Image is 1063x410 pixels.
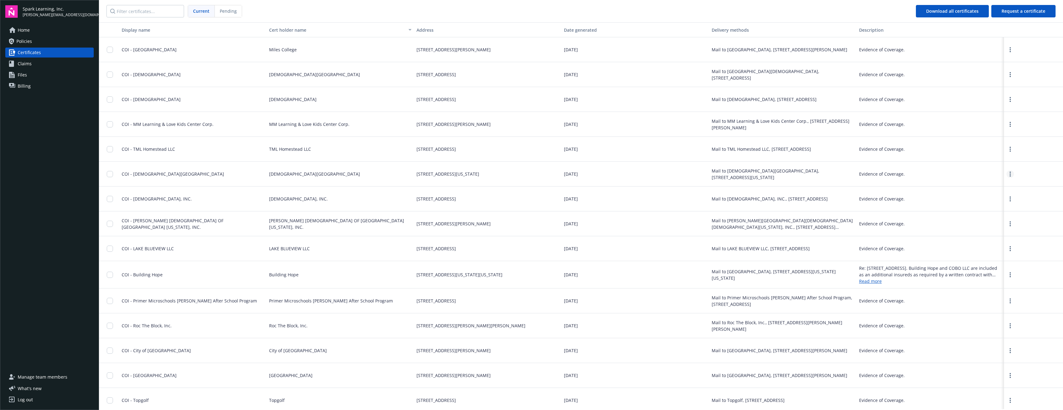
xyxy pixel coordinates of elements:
[107,397,113,403] input: Toggle Row Selected
[267,22,414,37] button: Cert holder name
[417,121,491,127] span: [STREET_ADDRESS][PERSON_NAME]
[414,22,561,37] button: Address
[859,265,1002,278] div: Re: [STREET_ADDRESS]. Building Hope and COBO LLC are included as an additional insureds as requir...
[122,348,191,353] span: COI - City of [GEOGRAPHIC_DATA]
[712,46,847,53] div: Mail to [GEOGRAPHIC_DATA], [STREET_ADDRESS][PERSON_NAME]
[5,5,18,18] img: navigator-logo.svg
[564,372,578,379] span: [DATE]
[712,245,810,252] div: Mail to LAKE BLUEVIEW LLC, [STREET_ADDRESS]
[859,245,905,252] div: Evidence of Coverage.
[122,27,264,33] div: Display name
[122,121,214,127] span: COI - MM Learning & Love Kids Center Corp.
[564,220,578,227] span: [DATE]
[107,272,113,278] input: Toggle Row Selected
[417,171,479,177] span: [STREET_ADDRESS][US_STATE]
[859,397,905,403] div: Evidence of Coverage.
[107,96,113,103] input: Toggle Row Selected
[859,121,905,127] div: Evidence of Coverage.
[18,372,67,382] span: Manage team members
[417,322,525,329] span: [STREET_ADDRESS][PERSON_NAME][PERSON_NAME]
[712,294,854,307] div: Mail to Primer Microschools [PERSON_NAME] After School Program, [STREET_ADDRESS]
[859,146,905,152] div: Evidence of Coverage.
[18,70,27,80] span: Files
[122,372,177,378] span: COI - [GEOGRAPHIC_DATA]
[712,268,854,281] div: Mail to [GEOGRAPHIC_DATA], [STREET_ADDRESS][US_STATE][US_STATE]
[122,397,149,403] span: COI - Topgolf
[712,217,854,230] div: Mail to [PERSON_NAME][GEOGRAPHIC_DATA][DEMOGRAPHIC_DATA][DEMOGRAPHIC_DATA][US_STATE], INC., [STRE...
[220,8,237,14] span: Pending
[122,218,223,230] span: COI - [PERSON_NAME] [DEMOGRAPHIC_DATA] OF [GEOGRAPHIC_DATA] [US_STATE], INC.
[1007,195,1014,203] a: more
[417,27,559,33] div: Address
[1007,220,1014,228] a: more
[119,22,267,37] button: Display name
[122,96,181,102] span: COI - [DEMOGRAPHIC_DATA]
[269,121,349,127] span: MM Learning & Love Kids Center Corp.
[18,81,31,91] span: Billing
[859,196,905,202] div: Evidence of Coverage.
[1007,46,1014,53] a: more
[269,27,405,33] div: Cert holder name
[712,397,785,403] div: Mail to Topgolf, [STREET_ADDRESS]
[122,71,181,77] span: COI - [DEMOGRAPHIC_DATA]
[417,245,456,252] span: [STREET_ADDRESS]
[18,48,41,58] span: Certificates
[18,385,42,392] span: What ' s new
[16,36,32,46] span: Policies
[916,5,989,17] button: Download all certificates
[859,27,1002,33] div: Description
[1007,397,1014,404] a: more
[859,322,905,329] div: Evidence of Coverage.
[859,347,905,354] div: Evidence of Coverage.
[859,171,905,177] div: Evidence of Coverage.
[122,323,172,329] span: COI - Roc The Block, Inc.
[23,5,94,18] button: Spark Learning, Inc.[PERSON_NAME][EMAIL_ADDRESS][DOMAIN_NAME]
[564,322,578,329] span: [DATE]
[5,48,94,58] a: Certificates
[5,372,94,382] a: Manage team members
[1002,8,1045,14] span: Request a certificate
[564,245,578,252] span: [DATE]
[564,347,578,354] span: [DATE]
[107,47,113,53] input: Toggle Row Selected
[107,372,113,379] input: Toggle Row Selected
[269,372,313,379] span: [GEOGRAPHIC_DATA]
[18,25,30,35] span: Home
[107,298,113,304] input: Toggle Row Selected
[23,12,94,18] span: [PERSON_NAME][EMAIL_ADDRESS][DOMAIN_NAME]
[107,121,113,127] input: Toggle Row Selected
[709,22,857,37] button: Delivery methods
[712,27,854,33] div: Delivery methods
[269,397,285,403] span: Topgolf
[712,68,854,81] div: Mail to [GEOGRAPHIC_DATA][DEMOGRAPHIC_DATA], [STREET_ADDRESS]
[5,36,94,46] a: Policies
[564,146,578,152] span: [DATE]
[859,96,905,103] div: Evidence of Coverage.
[561,22,709,37] button: Date generated
[712,372,847,379] div: Mail to [GEOGRAPHIC_DATA], [STREET_ADDRESS][PERSON_NAME]
[859,220,905,227] div: Evidence of Coverage.
[23,6,94,12] span: Spark Learning, Inc.
[926,8,979,14] span: Download all certificates
[122,171,224,177] span: COI - [DEMOGRAPHIC_DATA][GEOGRAPHIC_DATA]
[857,22,1004,37] button: Description
[991,5,1056,17] button: Request a certificate
[215,5,242,17] span: Pending
[107,71,113,78] input: Toggle Row Selected
[1007,170,1014,178] a: more
[107,171,113,177] input: Toggle Row Selected
[1007,96,1014,103] a: more
[417,297,456,304] span: [STREET_ADDRESS]
[564,271,578,278] span: [DATE]
[564,71,578,78] span: [DATE]
[564,46,578,53] span: [DATE]
[564,397,578,403] span: [DATE]
[269,271,299,278] span: Building Hope
[712,118,854,131] div: Mail to MM Learning & Love Kids Center Corp., [STREET_ADDRESS][PERSON_NAME]
[193,8,209,14] span: Current
[1007,372,1014,379] a: more
[417,372,491,379] span: [STREET_ADDRESS][PERSON_NAME]
[417,71,456,78] span: [STREET_ADDRESS]
[269,347,327,354] span: City of [GEOGRAPHIC_DATA]
[122,146,175,152] span: COI - TML Homestead LLC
